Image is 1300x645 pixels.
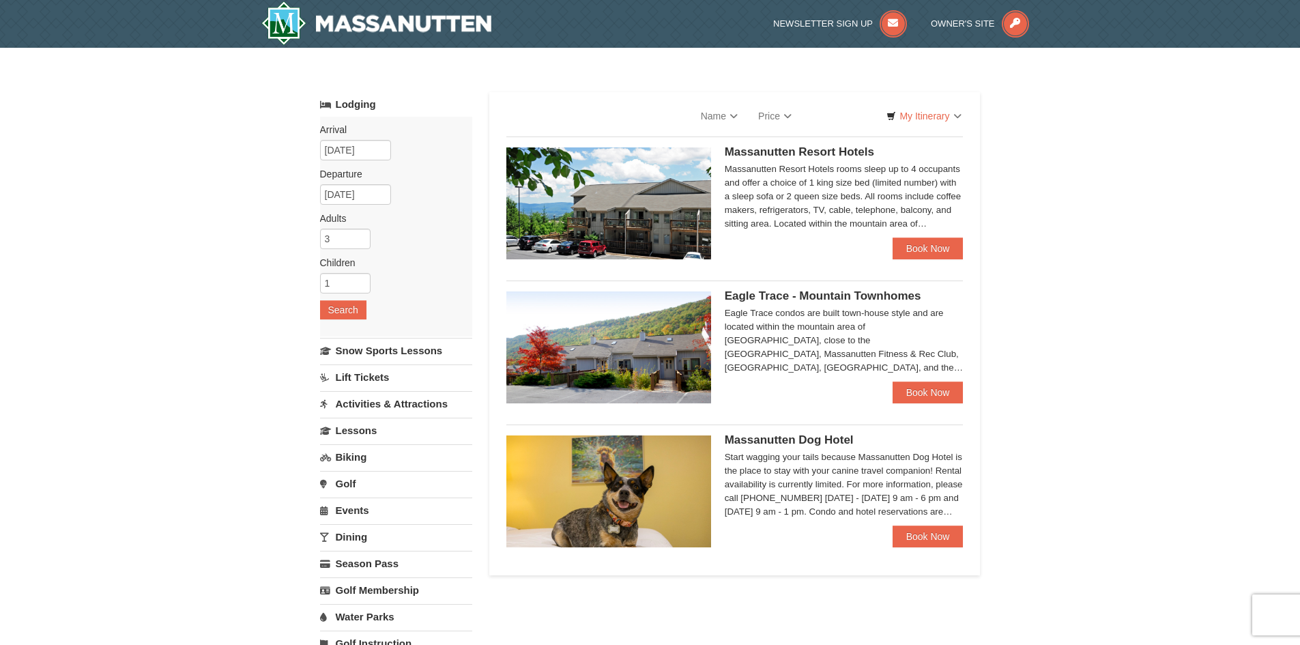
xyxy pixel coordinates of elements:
[506,291,711,403] img: 19218983-1-9b289e55.jpg
[261,1,492,45] img: Massanutten Resort Logo
[931,18,995,29] span: Owner's Site
[320,524,472,549] a: Dining
[320,256,462,270] label: Children
[506,147,711,259] img: 19219026-1-e3b4ac8e.jpg
[725,162,964,231] div: Massanutten Resort Hotels rooms sleep up to 4 occupants and offer a choice of 1 king size bed (li...
[320,577,472,603] a: Golf Membership
[725,306,964,375] div: Eagle Trace condos are built town-house style and are located within the mountain area of [GEOGRA...
[320,167,462,181] label: Departure
[725,433,854,446] span: Massanutten Dog Hotel
[320,212,462,225] label: Adults
[320,551,472,576] a: Season Pass
[893,526,964,547] a: Book Now
[893,382,964,403] a: Book Now
[773,18,873,29] span: Newsletter Sign Up
[320,338,472,363] a: Snow Sports Lessons
[506,435,711,547] img: 27428181-5-81c892a3.jpg
[725,450,964,519] div: Start wagging your tails because Massanutten Dog Hotel is the place to stay with your canine trav...
[931,18,1029,29] a: Owner's Site
[878,106,970,126] a: My Itinerary
[773,18,907,29] a: Newsletter Sign Up
[320,300,366,319] button: Search
[320,364,472,390] a: Lift Tickets
[748,102,802,130] a: Price
[893,238,964,259] a: Book Now
[320,391,472,416] a: Activities & Attractions
[691,102,748,130] a: Name
[261,1,492,45] a: Massanutten Resort
[320,604,472,629] a: Water Parks
[320,471,472,496] a: Golf
[320,123,462,137] label: Arrival
[725,145,874,158] span: Massanutten Resort Hotels
[320,444,472,470] a: Biking
[320,92,472,117] a: Lodging
[320,498,472,523] a: Events
[725,289,921,302] span: Eagle Trace - Mountain Townhomes
[320,418,472,443] a: Lessons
